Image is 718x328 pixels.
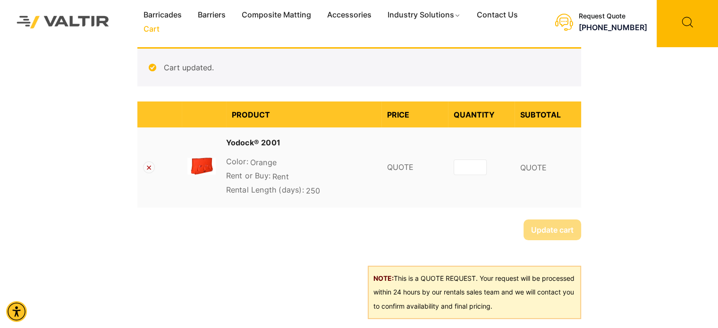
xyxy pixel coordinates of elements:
[226,101,381,127] th: Product
[226,156,376,170] p: Orange
[226,184,304,195] dt: Rental Length (days):
[190,8,234,22] a: Barriers
[579,23,647,32] a: call (888) 496-3625
[143,161,155,173] a: Remove Yodock® 2001 from cart
[135,22,168,36] a: Cart
[226,137,280,148] a: Yodock® 2001
[373,274,394,282] b: NOTE:
[234,8,319,22] a: Composite Matting
[454,160,487,175] input: Product quantity
[135,8,190,22] a: Barricades
[226,170,270,181] dt: Rent or Buy:
[448,101,515,127] th: Quantity
[226,156,248,167] dt: Color:
[515,101,581,127] th: Subtotal
[524,219,581,240] button: Update cart
[469,8,526,22] a: Contact Us
[187,158,216,177] a: valtirrentals.com
[381,127,448,208] td: QUOTE
[6,301,27,322] div: Accessibility Menu
[368,266,581,320] div: This is a QUOTE REQUEST. Your request will be processed within 24 hours by our rentals sales team...
[579,12,647,20] div: Request Quote
[381,101,448,127] th: Price
[319,8,380,22] a: Accessories
[380,8,469,22] a: Industry Solutions
[7,6,119,38] img: Valtir Rentals
[137,47,581,86] div: Cart updated.
[515,127,581,208] td: QUOTE
[226,170,376,184] p: Rent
